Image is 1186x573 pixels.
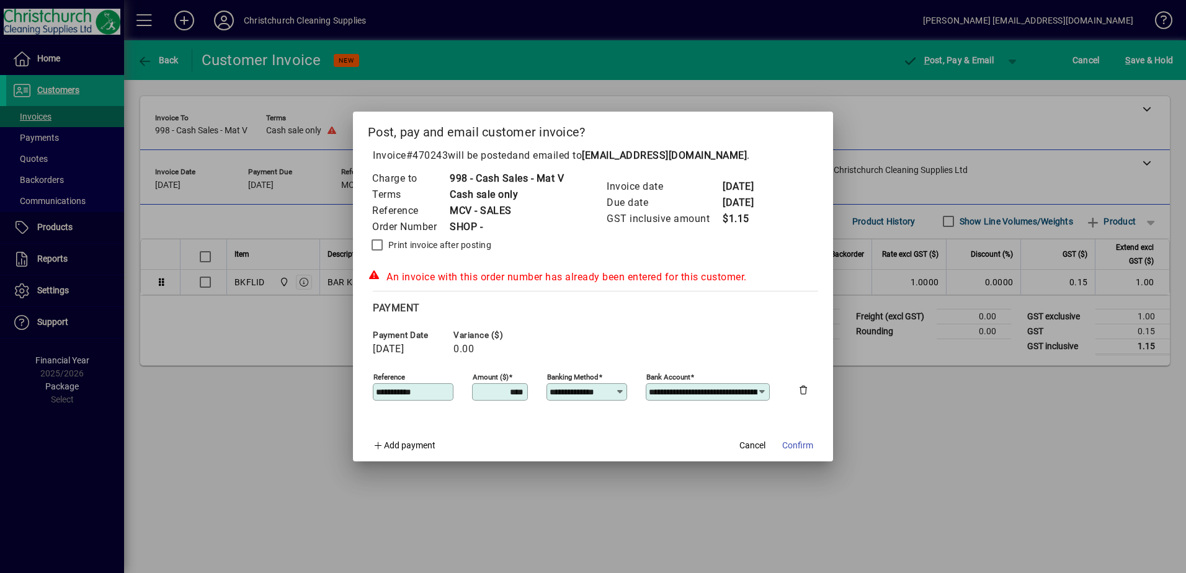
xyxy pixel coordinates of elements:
[449,219,564,235] td: SHOP -
[368,434,440,456] button: Add payment
[384,440,435,450] span: Add payment
[733,434,772,456] button: Cancel
[368,148,818,163] p: Invoice will be posted .
[449,171,564,187] td: 998 - Cash Sales - Mat V
[782,439,813,452] span: Confirm
[722,179,772,195] td: [DATE]
[453,331,528,340] span: Variance ($)
[373,373,405,381] mat-label: Reference
[547,373,599,381] mat-label: Banking method
[646,373,690,381] mat-label: Bank Account
[373,302,420,314] span: Payment
[372,203,449,219] td: Reference
[606,211,722,227] td: GST inclusive amount
[722,195,772,211] td: [DATE]
[373,331,447,340] span: Payment date
[449,187,564,203] td: Cash sale only
[606,195,722,211] td: Due date
[582,149,747,161] b: [EMAIL_ADDRESS][DOMAIN_NAME]
[373,344,404,355] span: [DATE]
[386,239,491,251] label: Print invoice after posting
[606,179,722,195] td: Invoice date
[406,149,448,161] span: #470243
[512,149,747,161] span: and emailed to
[453,344,474,355] span: 0.00
[368,270,818,285] div: An invoice with this order number has already been entered for this customer.
[353,112,833,148] h2: Post, pay and email customer invoice?
[372,171,449,187] td: Charge to
[372,187,449,203] td: Terms
[372,219,449,235] td: Order Number
[739,439,765,452] span: Cancel
[473,373,509,381] mat-label: Amount ($)
[777,434,818,456] button: Confirm
[449,203,564,219] td: MCV - SALES
[722,211,772,227] td: $1.15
